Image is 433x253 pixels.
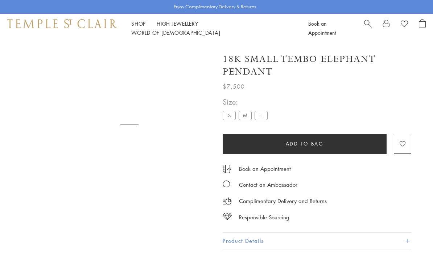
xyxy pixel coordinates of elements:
[239,165,291,173] a: Book an Appointment
[239,197,327,206] p: Complimentary Delivery and Returns
[174,3,256,10] p: Enjoy Complimentary Delivery & Returns
[223,197,232,206] img: icon_delivery.svg
[131,19,292,37] nav: Main navigation
[131,29,220,36] a: World of [DEMOGRAPHIC_DATA]World of [DEMOGRAPHIC_DATA]
[286,140,324,148] span: Add to bag
[419,19,426,37] a: Open Shopping Bag
[239,213,289,222] div: Responsible Sourcing
[223,213,232,220] img: icon_sourcing.svg
[308,20,336,36] a: Book an Appointment
[7,19,117,28] img: Temple St. Clair
[223,82,245,91] span: $7,500
[157,20,198,27] a: High JewelleryHigh Jewellery
[131,20,146,27] a: ShopShop
[223,96,271,108] span: Size:
[223,233,411,249] button: Product Details
[223,165,231,173] img: icon_appointment.svg
[223,134,387,154] button: Add to bag
[364,19,372,37] a: Search
[255,111,268,120] label: L
[239,111,252,120] label: M
[223,53,411,78] h1: 18K Small Tembo Elephant Pendant
[401,19,408,30] a: View Wishlist
[223,111,236,120] label: S
[223,180,230,187] img: MessageIcon-01_2.svg
[239,180,297,189] div: Contact an Ambassador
